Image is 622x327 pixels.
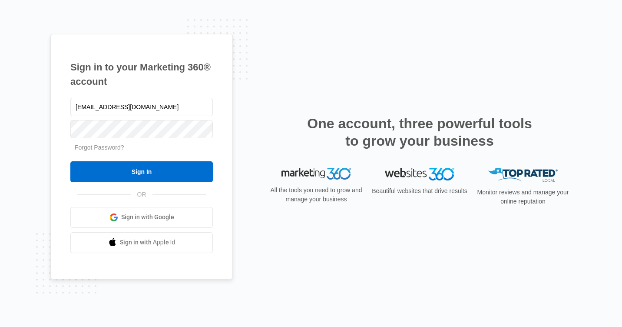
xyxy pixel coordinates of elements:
[474,188,572,206] p: Monitor reviews and manage your online reputation
[70,207,213,228] a: Sign in with Google
[70,232,213,253] a: Sign in with Apple Id
[488,168,558,182] img: Top Rated Local
[120,238,175,247] span: Sign in with Apple Id
[385,168,454,180] img: Websites 360
[371,187,468,196] p: Beautiful websites that drive results
[75,144,124,151] a: Forgot Password?
[70,161,213,182] input: Sign In
[70,60,213,89] h1: Sign in to your Marketing 360® account
[131,190,152,199] span: OR
[304,115,535,150] h2: One account, three powerful tools to grow your business
[281,168,351,180] img: Marketing 360
[268,186,365,204] p: All the tools you need to grow and manage your business
[121,213,174,222] span: Sign in with Google
[70,98,213,116] input: Email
